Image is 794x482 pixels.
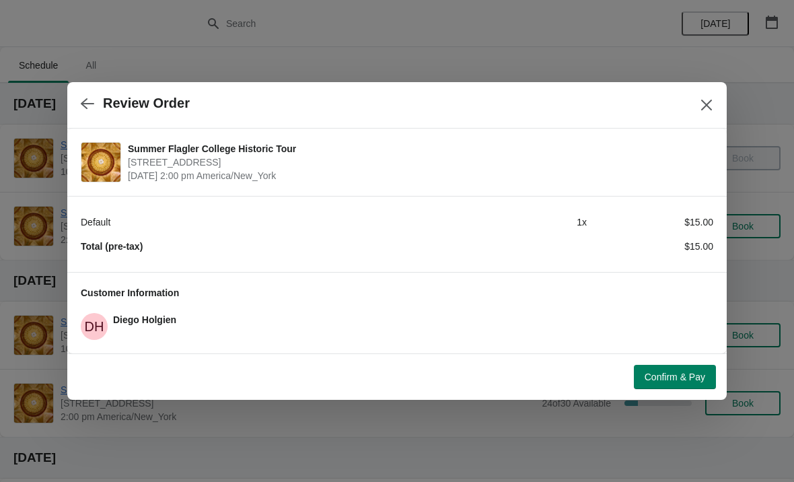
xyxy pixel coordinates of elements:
[645,372,705,382] span: Confirm & Pay
[694,93,719,117] button: Close
[81,215,460,229] div: Default
[460,215,587,229] div: 1 x
[81,287,179,298] span: Customer Information
[128,169,707,182] span: [DATE] 2:00 pm America/New_York
[81,241,143,252] strong: Total (pre-tax)
[587,215,713,229] div: $15.00
[103,96,190,111] h2: Review Order
[81,143,120,182] img: Summer Flagler College Historic Tour | 74 King Street, St. Augustine, FL, USA | September 20 | 2:...
[81,313,108,340] span: Diego
[128,142,707,156] span: Summer Flagler College Historic Tour
[587,240,713,253] div: $15.00
[113,314,176,325] span: Diego Holgien
[85,319,104,334] text: DH
[634,365,716,389] button: Confirm & Pay
[128,156,707,169] span: [STREET_ADDRESS]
